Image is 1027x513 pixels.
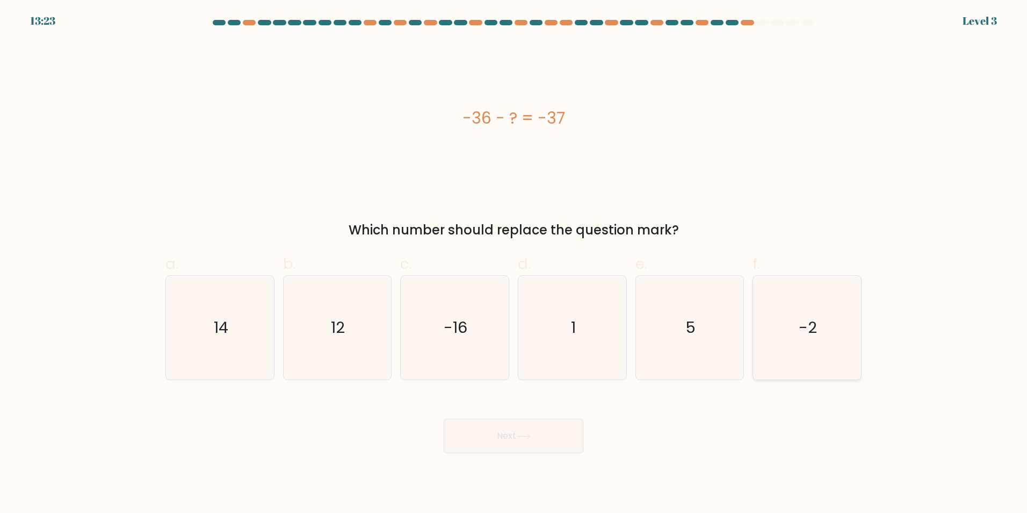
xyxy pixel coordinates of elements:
[518,253,531,274] span: d.
[165,253,178,274] span: a.
[635,253,647,274] span: e.
[571,317,576,338] text: 1
[30,13,55,29] div: 13:23
[685,317,696,338] text: 5
[753,253,760,274] span: f.
[331,317,345,338] text: 12
[172,220,855,240] div: Which number should replace the question mark?
[444,419,583,453] button: Next
[400,253,412,274] span: c.
[214,317,228,338] text: 14
[165,106,862,130] div: -36 - ? = -37
[963,13,997,29] div: Level 3
[799,317,818,338] text: -2
[444,317,468,338] text: -16
[283,253,296,274] span: b.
